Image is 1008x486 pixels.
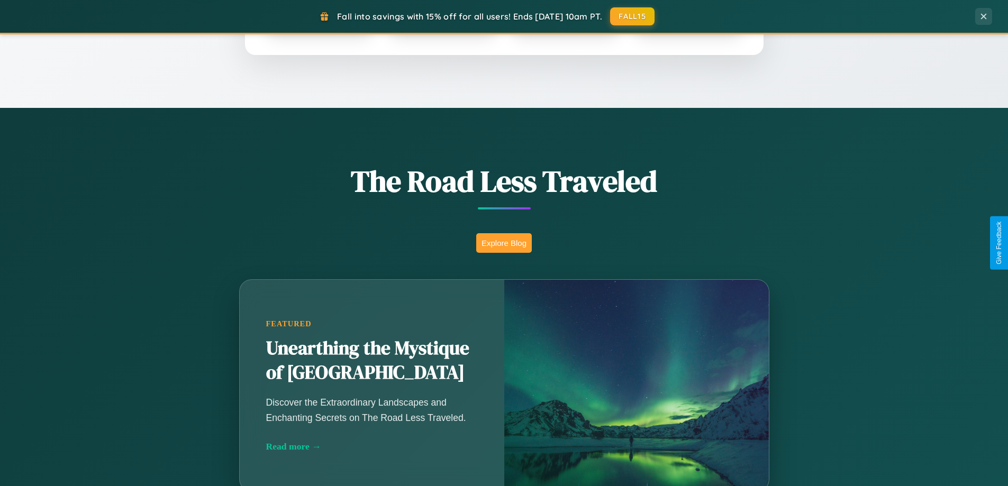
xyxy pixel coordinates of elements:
h1: The Road Less Traveled [187,161,822,201]
p: Discover the Extraordinary Landscapes and Enchanting Secrets on The Road Less Traveled. [266,395,478,425]
h2: Unearthing the Mystique of [GEOGRAPHIC_DATA] [266,336,478,385]
div: Give Feedback [995,222,1003,264]
button: FALL15 [610,7,655,25]
span: Fall into savings with 15% off for all users! Ends [DATE] 10am PT. [337,11,602,22]
div: Featured [266,319,478,328]
button: Explore Blog [476,233,532,253]
div: Read more → [266,441,478,452]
